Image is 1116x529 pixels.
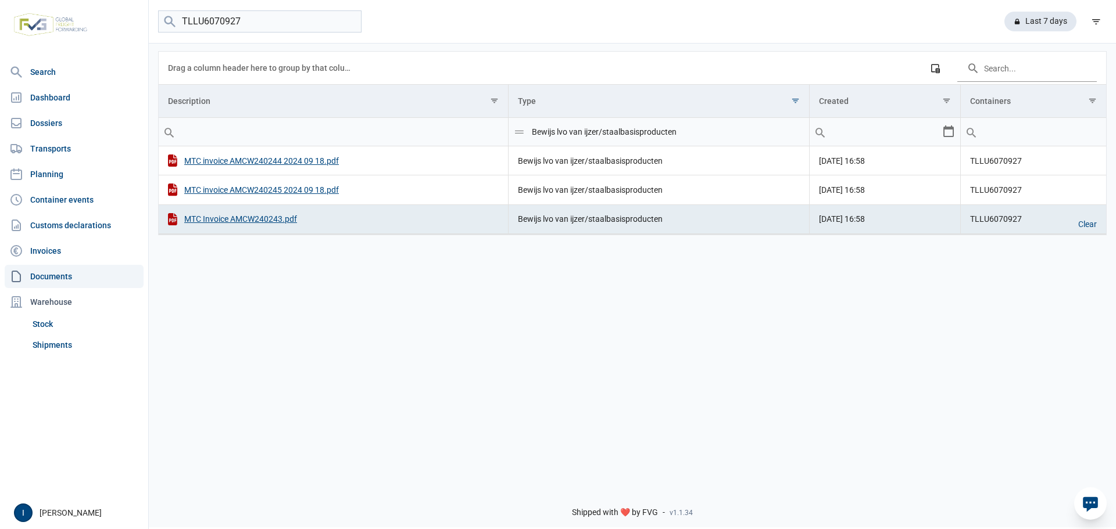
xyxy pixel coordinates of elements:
[810,118,831,146] div: Search box
[9,9,92,41] img: FVG - Global freight forwarding
[5,265,144,288] a: Documents
[28,314,144,334] a: Stock
[159,118,508,146] input: Filter cell
[1088,96,1097,105] span: Show filter options for column 'Containers'
[28,334,144,355] a: Shipments
[810,85,961,118] td: Column Created
[168,213,499,225] div: MTC Invoice AMCW240243.pdf
[961,118,1106,146] input: Filter cell
[159,118,180,146] div: Search box
[168,52,1097,84] div: Data grid toolbar
[168,154,499,167] div: MTC invoice AMCW240244 2024 09 18.pdf
[663,508,665,518] span: -
[942,118,956,146] div: Select
[957,54,1097,82] input: Search in the data grid
[509,118,809,146] input: Filter cell
[961,175,1106,204] td: TLLU6070927
[490,96,499,105] span: Show filter options for column 'Description'
[961,118,982,146] div: Search box
[159,85,509,118] td: Column Description
[5,188,144,211] a: Container events
[5,239,144,262] a: Invoices
[925,57,946,78] div: Column Chooser
[819,156,865,165] span: [DATE] 16:58
[168,59,355,77] div: Drag a column header here to group by that column
[819,185,865,195] span: [DATE] 16:58
[158,10,362,33] input: Search documents
[819,96,849,106] div: Created
[572,508,658,518] span: Shipped with ❤️ by FVG
[5,60,144,84] a: Search
[5,111,144,135] a: Dossiers
[14,503,141,522] div: [PERSON_NAME]
[810,118,961,146] td: Filter cell
[509,175,810,204] td: Bewijs lvo van ijzer/staalbasisproducten
[518,96,536,106] div: Type
[819,214,865,224] span: [DATE] 16:58
[168,96,210,106] div: Description
[14,503,33,522] button: I
[961,146,1106,175] td: TLLU6070927
[168,183,499,196] div: MTC invoice AMCW240245 2024 09 18.pdf
[961,204,1106,233] td: TLLU6070927
[509,85,810,118] td: Column Type
[509,118,530,146] div: Search box
[5,290,144,314] div: Warehouse
[670,508,693,517] span: v1.1.34
[1086,11,1107,32] div: filter
[509,146,810,175] td: Bewijs lvo van ijzer/staalbasisproducten
[1004,12,1076,31] div: Last 7 days
[961,85,1106,118] td: Column Containers
[970,96,1011,106] div: Containers
[942,96,951,105] span: Show filter options for column 'Created'
[791,96,800,105] span: Show filter options for column 'Type'
[5,137,144,160] a: Transports
[5,163,144,186] a: Planning
[1069,215,1106,235] div: Clear
[5,214,144,237] a: Customs declarations
[5,86,144,109] a: Dashboard
[159,52,1106,235] div: Data grid with 3 rows and 4 columns
[810,118,942,146] input: Filter cell
[509,204,810,233] td: Bewijs lvo van ijzer/staalbasisproducten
